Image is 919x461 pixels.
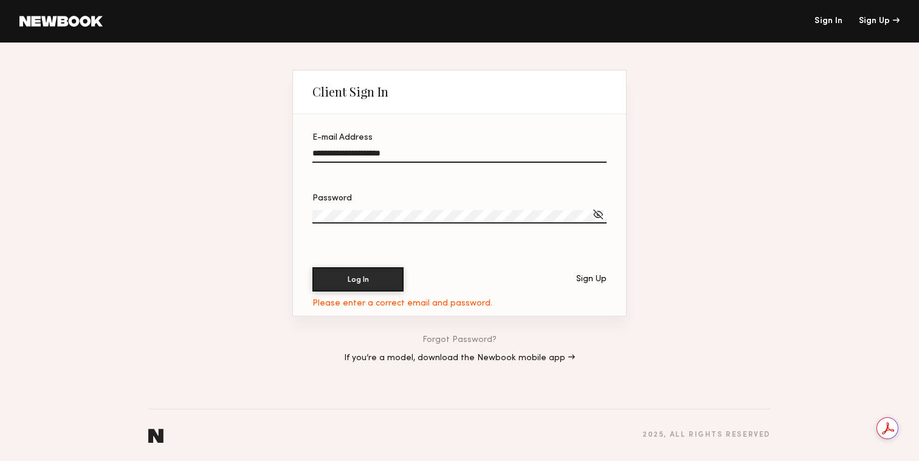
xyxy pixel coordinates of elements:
input: E-mail Address [312,149,607,163]
a: If you’re a model, download the Newbook mobile app → [344,354,575,363]
button: Log In [312,267,404,292]
input: Password [312,210,607,224]
div: 2025 , all rights reserved [642,431,771,439]
div: Client Sign In [312,84,388,99]
a: Forgot Password? [422,336,497,344]
div: Sign Up [859,17,900,26]
div: Password [312,194,607,203]
div: E-mail Address [312,134,607,142]
a: Sign In [814,17,842,26]
div: Please enter a correct email and password. [312,299,492,309]
div: Sign Up [576,275,607,284]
